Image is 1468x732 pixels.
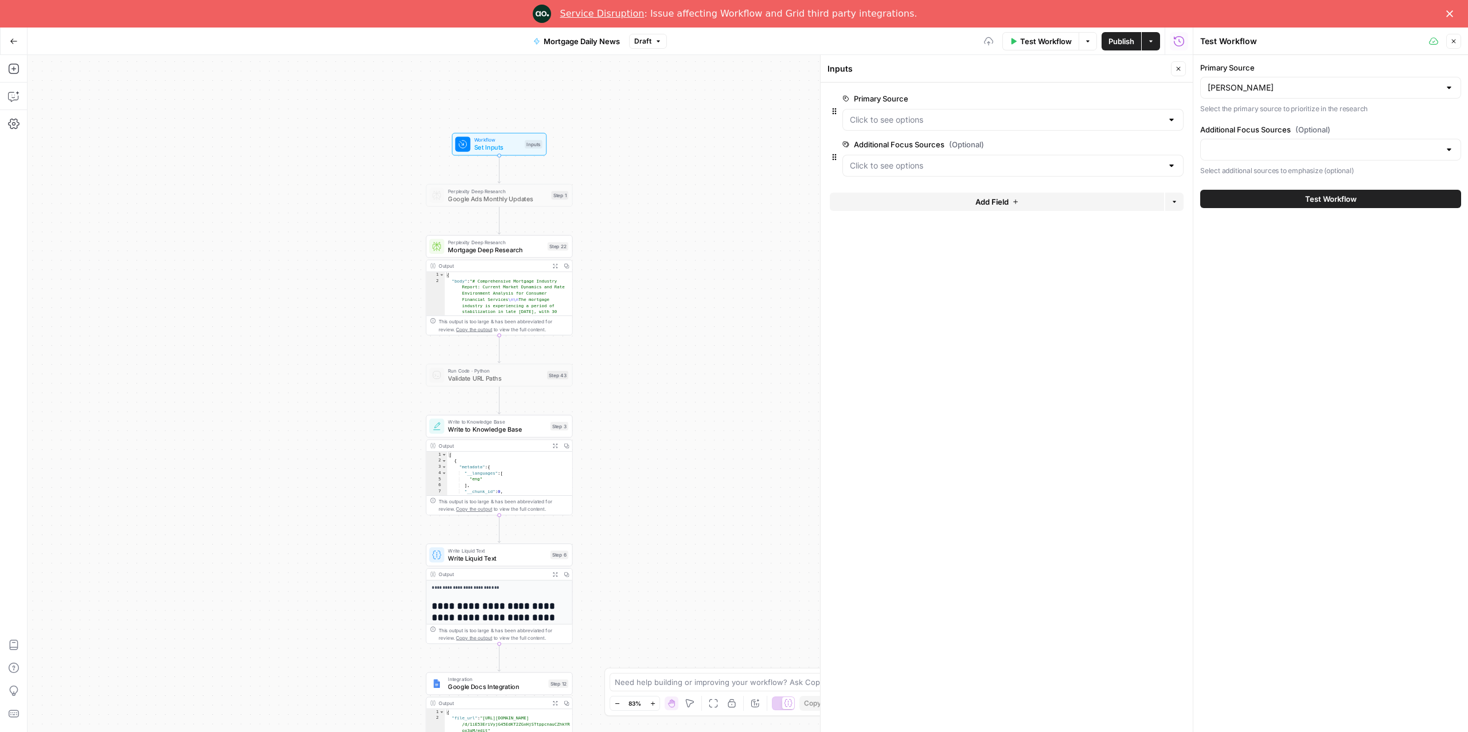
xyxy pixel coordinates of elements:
div: 6 [426,483,447,489]
div: 4 [426,470,447,476]
span: Validate URL Paths [448,374,543,383]
span: Perplexity Deep Research [448,187,547,195]
label: Additional Focus Sources [842,139,1119,150]
span: Copy the output [456,635,492,641]
div: Step 3 [550,422,568,430]
span: Test Workflow [1020,36,1072,47]
div: 1 [426,452,447,458]
div: Inputs [525,140,542,148]
g: Edge from step_43 to step_3 [498,387,501,414]
a: Service Disruption [560,8,645,19]
span: Workflow [474,136,521,144]
label: Primary Source [1200,62,1461,73]
span: Toggle code folding, rows 3 through 11 [442,464,447,471]
div: Step 12 [548,679,568,688]
div: Perplexity Deep ResearchMortgage Deep ResearchStep 22Output{ "body":"# Comprehensive Mortgage Ind... [426,235,573,335]
g: Edge from start to step_1 [498,156,501,183]
button: Test Workflow [1200,190,1461,208]
span: Google Docs Integration [448,682,544,692]
div: Output [439,442,546,449]
button: Publish [1102,32,1141,50]
div: This output is too large & has been abbreviated for review. to view the full content. [439,498,568,512]
span: 83% [628,699,641,708]
span: Write to Knowledge Base [448,425,546,434]
button: Copy [799,696,826,711]
div: 5 [426,476,447,483]
button: Test Workflow [1002,32,1079,50]
span: Write to Knowledge Base [448,418,546,426]
span: Draft [634,36,651,46]
div: Output [439,699,546,707]
div: Step 22 [548,242,568,250]
span: Mortgage Daily News [544,36,620,47]
span: Run Code · Python [448,367,543,374]
div: Write to Knowledge BaseWrite to Knowledge BaseStep 3Output[ { "metadata":{ "__languages":[ "eng" ... [426,415,573,515]
label: Additional Focus Sources [1200,124,1461,135]
div: : Issue affecting Workflow and Grid third party integrations. [560,8,918,19]
g: Edge from step_1 to step_22 [498,207,501,234]
span: (Optional) [1295,124,1330,135]
p: Select additional sources to emphasize (optional) [1200,165,1461,177]
span: Google Ads Monthly Updates [448,194,547,203]
div: 3 [426,464,447,471]
div: This output is too large & has been abbreviated for review. to view the full content. [439,627,568,641]
span: Publish [1108,36,1134,47]
div: 7 [426,488,447,495]
div: Step 6 [550,551,568,559]
span: Toggle code folding, rows 2 through 12 [442,458,447,464]
div: Perplexity Deep ResearchGoogle Ads Monthly UpdatesStep 1 [426,184,573,207]
g: Edge from step_3 to step_6 [498,515,501,542]
g: Edge from step_22 to step_43 [498,336,501,363]
div: Output [439,262,546,269]
span: Integration [448,676,544,683]
span: Set Inputs [474,143,521,152]
span: Toggle code folding, rows 4 through 6 [442,470,447,476]
div: 1 [426,709,444,715]
div: 2 [426,458,447,464]
div: This output is too large & has been abbreviated for review. to view the full content. [439,318,568,333]
span: Mortgage Deep Research [448,245,544,255]
div: WorkflowSet InputsInputs [426,133,573,156]
span: Test Workflow [1305,193,1357,205]
span: Toggle code folding, rows 1 through 3 [439,272,444,278]
span: Copy [804,698,821,708]
button: Add Field [830,193,1164,211]
input: Freddie Mac [1208,82,1440,93]
span: Write Liquid Text [448,547,546,554]
label: Primary Source [842,93,1119,104]
span: Toggle code folding, rows 1 through 13 [442,452,447,458]
input: Click to see options [850,160,1162,171]
g: Edge from step_6 to step_12 [498,644,501,671]
img: Instagram%20post%20-%201%201.png [432,679,442,688]
span: Write Liquid Text [448,554,546,563]
span: Add Field [975,196,1009,208]
span: Perplexity Deep Research [448,238,544,246]
div: Run Code · PythonValidate URL PathsStep 43 [426,364,573,387]
button: Mortgage Daily News [526,32,627,50]
span: Toggle code folding, rows 1 through 3 [439,709,444,715]
span: Copy the output [456,326,492,332]
div: Step 43 [547,371,568,379]
div: 1 [426,272,444,278]
div: Close [1446,10,1458,17]
img: Profile image for Engineering [533,5,551,23]
button: Draft [629,34,667,49]
span: (Optional) [949,139,984,150]
input: Click to see options [850,114,1162,126]
p: Select the primary source to prioritize in the research [1200,103,1461,115]
div: Output [439,570,546,578]
div: Inputs [827,63,1168,75]
div: Step 1 [551,191,568,199]
span: Copy the output [456,506,492,512]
